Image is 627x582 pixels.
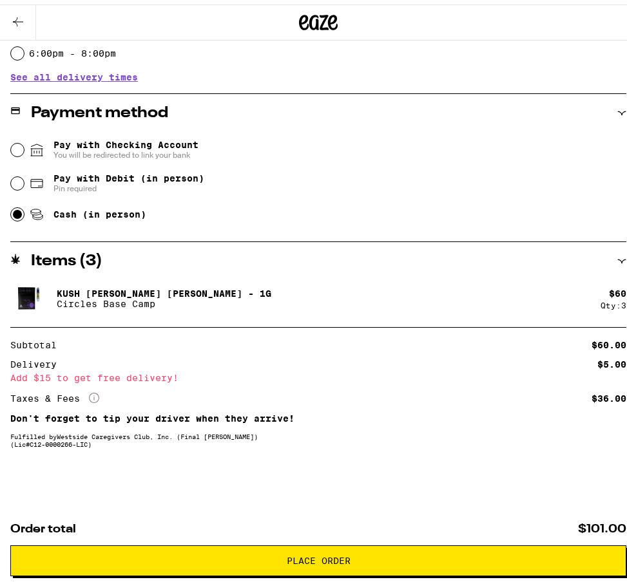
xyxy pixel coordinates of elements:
div: Delivery [10,355,66,364]
div: Taxes & Fees [10,388,99,400]
span: Order total [10,519,76,530]
div: Subtotal [10,336,66,345]
p: Kush [PERSON_NAME] [PERSON_NAME] - 1g [57,284,271,294]
span: Cash (in person) [53,205,146,215]
span: You will be redirected to link your bank [53,145,198,156]
button: Place Order [10,541,626,572]
span: Pay with Debit (in person) [53,169,204,179]
div: $36.00 [592,390,626,399]
button: See all delivery times [10,68,138,77]
div: Qty: 3 [601,297,626,305]
span: Pin required [53,179,204,189]
h2: Payment method [31,101,168,117]
div: Add $15 to get free delivery! [10,369,626,378]
span: $101.00 [578,519,626,530]
span: Pay with Checking Account [53,135,198,156]
p: Circles Base Camp [57,294,271,305]
span: Place Order [287,552,351,561]
div: Fulfilled by Westside Caregivers Club, Inc. (Final [PERSON_NAME]) (Lic# C12-0000266-LIC ) [10,428,626,444]
img: Circles Base Camp - Kush Berry Bliss - 1g [10,276,46,312]
label: 6:00pm - 8:00pm [29,44,116,54]
div: $ 60 [609,284,626,294]
p: Don't forget to tip your driver when they arrive! [10,409,626,419]
div: $60.00 [592,336,626,345]
div: $5.00 [597,355,626,364]
h2: Items ( 3 ) [31,249,102,265]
